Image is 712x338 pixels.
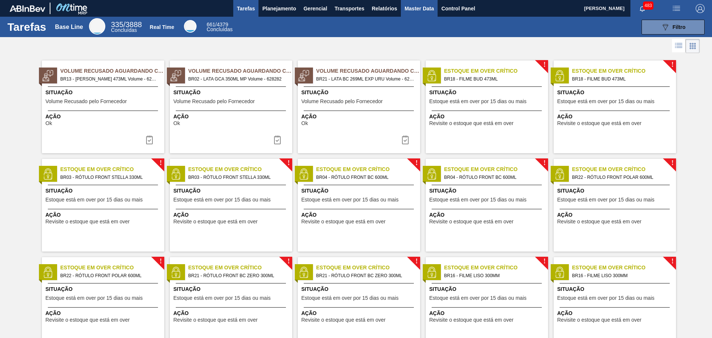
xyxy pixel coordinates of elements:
[150,24,174,30] div: Real Time
[554,70,565,81] img: status
[46,187,162,195] span: Situação
[630,3,654,14] button: Notificações
[572,173,670,181] span: BR22 - RÓTULO FRONT POLAR 600ML
[316,75,414,83] span: BR21 - LATA BC 269ML EXP URU Volume - 628246
[301,317,386,323] span: Revisite o estoque que está em over
[298,267,309,278] img: status
[301,99,383,104] span: Volume Recusado pelo Fornecedor
[429,121,514,126] span: Revisite o estoque que está em over
[170,168,181,180] img: status
[429,197,527,203] span: Estoque está em over por 15 dias ou mais
[557,285,674,293] span: Situação
[46,309,162,317] span: Ação
[557,113,674,121] span: Ação
[557,309,674,317] span: Ação
[642,20,705,35] button: Filtro
[444,67,548,75] span: Estoque em Over Crítico
[429,89,546,96] span: Situação
[207,26,233,32] span: Concluídas
[174,211,290,219] span: Ação
[174,121,180,126] span: Ok
[60,165,164,173] span: Estoque em Over Crítico
[170,70,181,81] img: status
[672,4,681,13] img: userActions
[46,295,143,301] span: Estoque está em over por 15 dias ou mais
[672,39,686,53] div: Visão em Lista
[207,22,215,27] span: 661
[46,99,127,104] span: Volume Recusado pelo Fornecedor
[10,5,45,12] img: TNhmsLtSVTkK8tSr43FrP2fwEKptu5GPRR3wAAAABJRU5ErkJggg==
[287,259,290,264] span: !
[426,70,437,81] img: status
[557,211,674,219] span: Ação
[46,197,143,203] span: Estoque está em over por 15 dias ou mais
[268,132,286,147] div: Completar tarefa: 30314204
[429,317,514,323] span: Revisite o estoque que está em over
[60,264,164,272] span: Estoque em Over Crítico
[174,99,255,104] span: Volume Recusado pelo Fornecedor
[415,160,418,166] span: !
[207,22,233,32] div: Real Time
[46,285,162,293] span: Situação
[174,197,271,203] span: Estoque está em over por 15 dias ou mais
[671,62,673,68] span: !
[301,295,399,301] span: Estoque está em over por 15 dias ou mais
[46,121,52,126] span: Ok
[111,20,142,29] span: / 3888
[372,4,397,13] span: Relatórios
[174,89,290,96] span: Situação
[557,219,642,224] span: Revisite o estoque que está em over
[60,173,158,181] span: BR03 - RÓTULO FRONT STELLA 330ML
[42,70,53,81] img: status
[572,67,676,75] span: Estoque em Over Crítico
[557,121,642,126] span: Revisite o estoque que está em over
[145,135,154,144] img: icon-task-complete
[426,168,437,180] img: status
[7,23,46,31] h1: Tarefas
[543,160,545,166] span: !
[401,135,410,144] img: icon-task-complete
[686,39,700,53] div: Visão em Cards
[159,259,162,264] span: !
[141,132,158,147] div: Completar tarefa: 30314202
[46,219,130,224] span: Revisite o estoque que está em over
[316,264,420,272] span: Estoque em Over Crítico
[557,317,642,323] span: Revisite o estoque que está em over
[429,309,546,317] span: Ação
[111,27,137,33] span: Concluídas
[42,168,53,180] img: status
[207,22,228,27] span: / 4379
[188,264,292,272] span: Estoque em Over Crítico
[396,132,414,147] button: icon-task-complete
[159,160,162,166] span: !
[298,168,309,180] img: status
[301,113,418,121] span: Ação
[268,132,286,147] button: icon-task-complete
[301,121,308,126] span: Ok
[405,4,434,13] span: Master Data
[298,70,309,81] img: status
[444,264,548,272] span: Estoque em Over Crítico
[429,211,546,219] span: Ação
[174,219,258,224] span: Revisite o estoque que está em over
[188,165,292,173] span: Estoque em Over Crítico
[55,24,83,30] div: Base Line
[46,211,162,219] span: Ação
[572,165,676,173] span: Estoque em Over Crítico
[237,4,255,13] span: Tarefas
[557,295,655,301] span: Estoque está em over por 15 dias ou mais
[444,173,542,181] span: BR04 - RÓTULO FRONT BC 600ML
[316,272,414,280] span: BR21 - RÓTULO FRONT BC ZERO 300ML
[429,219,514,224] span: Revisite o estoque que está em over
[396,132,414,147] div: Completar tarefa: 30314232
[174,309,290,317] span: Ação
[174,285,290,293] span: Situação
[415,259,418,264] span: !
[316,67,420,75] span: Volume Recusado Aguardando Ciência
[262,4,296,13] span: Planejamento
[429,295,527,301] span: Estoque está em over por 15 dias ou mais
[444,272,542,280] span: BR16 - FILME LISO 300MM
[426,267,437,278] img: status
[444,75,542,83] span: BR18 - FILME BUD 473ML
[301,211,418,219] span: Ação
